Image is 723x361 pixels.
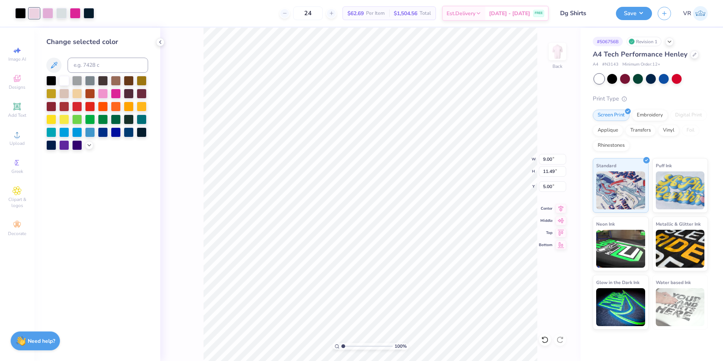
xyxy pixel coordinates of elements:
[632,110,668,121] div: Embroidery
[627,37,661,46] div: Revision 1
[68,58,148,73] input: e.g. 7428 c
[596,220,615,228] span: Neon Ink
[366,9,385,17] span: Per Item
[656,288,705,326] img: Water based Ink
[593,61,598,68] span: A4
[395,343,407,350] span: 100 %
[554,6,610,21] input: Untitled Design
[683,6,708,21] a: VR
[596,288,645,326] img: Glow in the Dark Ink
[593,110,630,121] div: Screen Print
[596,230,645,268] img: Neon Ink
[535,11,543,16] span: FREE
[539,206,553,211] span: Center
[593,140,630,151] div: Rhinestones
[602,61,619,68] span: # N3143
[11,168,23,174] span: Greek
[293,6,323,20] input: – –
[394,9,417,17] span: $1,504.56
[8,231,26,237] span: Decorate
[625,125,656,136] div: Transfers
[4,196,30,209] span: Clipart & logos
[683,9,691,18] span: VR
[656,230,705,268] img: Metallic & Glitter Ink
[28,337,55,345] strong: Need help?
[656,278,691,286] span: Water based Ink
[593,125,623,136] div: Applique
[8,56,26,62] span: Image AI
[593,94,708,103] div: Print Type
[596,278,639,286] span: Glow in the Dark Ink
[658,125,679,136] div: Vinyl
[596,171,645,209] img: Standard
[693,6,708,21] img: Vincent Roxas
[593,37,623,46] div: # 506756B
[596,162,616,170] span: Standard
[616,7,652,20] button: Save
[539,230,553,235] span: Top
[553,63,562,70] div: Back
[46,37,148,47] div: Change selected color
[8,112,26,118] span: Add Text
[656,220,701,228] span: Metallic & Glitter Ink
[539,242,553,248] span: Bottom
[682,125,699,136] div: Foil
[593,50,687,59] span: A4 Tech Performance Henley
[420,9,431,17] span: Total
[9,140,25,146] span: Upload
[656,171,705,209] img: Puff Ink
[656,162,672,170] span: Puff Ink
[9,84,25,90] span: Designs
[550,44,565,59] img: Back
[489,9,530,17] span: [DATE] - [DATE]
[539,218,553,223] span: Middle
[347,9,364,17] span: $62.69
[622,61,660,68] span: Minimum Order: 12 +
[670,110,707,121] div: Digital Print
[447,9,475,17] span: Est. Delivery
